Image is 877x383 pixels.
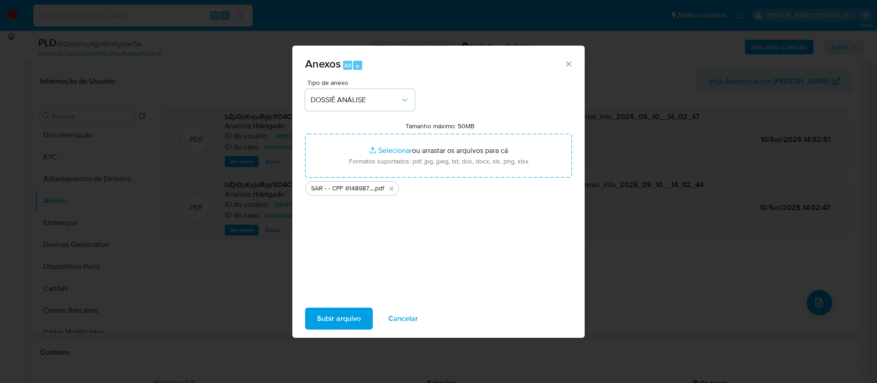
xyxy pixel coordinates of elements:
span: Alt [344,61,351,70]
button: DOSSIÊ ANÁLISE [305,89,415,111]
span: SAR - - CPF 61489878300 - [PERSON_NAME] [PERSON_NAME] JUNIOR [311,184,374,193]
button: Cancelar [376,308,430,330]
span: DOSSIÊ ANÁLISE [311,95,400,105]
span: Tipo de anexo [307,79,417,86]
button: Fechar [564,59,572,68]
span: Subir arquivo [317,309,361,329]
span: a [356,61,359,70]
span: Cancelar [388,309,418,329]
ul: Arquivos selecionados [305,178,572,196]
span: Anexos [305,56,341,72]
button: Subir arquivo [305,308,373,330]
button: Excluir SAR - - CPF 61489878300 - JANIO CESAR FEITOSA ANDRÉ JUNIOR.pdf [386,183,397,194]
span: .pdf [374,184,384,193]
label: Tamanho máximo: 50MB [406,122,475,130]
